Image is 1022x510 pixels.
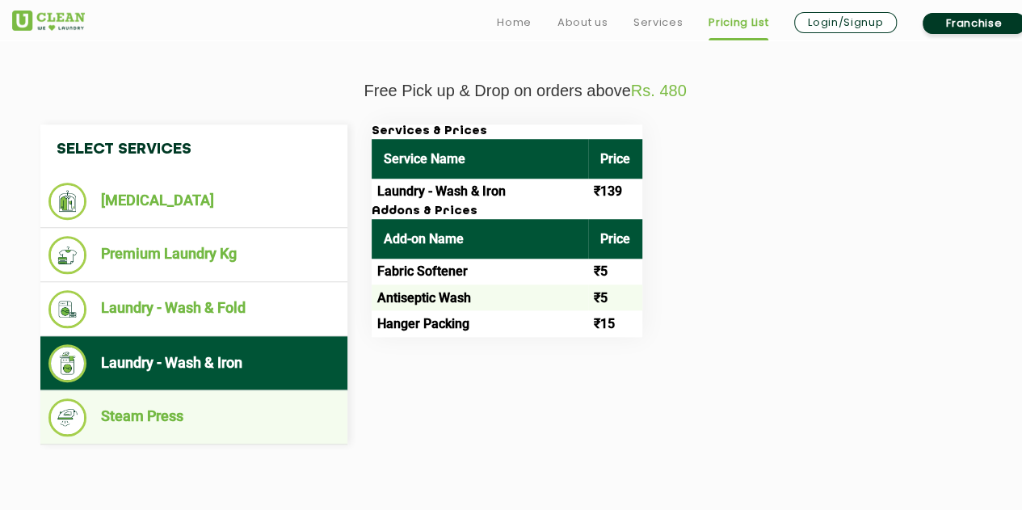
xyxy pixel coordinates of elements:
td: Laundry - Wash & Iron [372,179,588,204]
th: Price [588,139,642,179]
a: About us [557,13,608,32]
h3: Services & Prices [372,124,642,139]
img: Laundry - Wash & Iron [48,344,86,382]
th: Add-on Name [372,219,588,259]
h4: Select Services [40,124,347,175]
th: Service Name [372,139,588,179]
li: Premium Laundry Kg [48,236,339,274]
td: Antiseptic Wash [372,285,588,310]
img: UClean Laundry and Dry Cleaning [12,11,85,31]
td: ₹5 [588,259,642,285]
td: Hanger Packing [372,310,588,336]
a: Login/Signup [794,12,897,33]
a: Home [497,13,532,32]
li: Laundry - Wash & Iron [48,344,339,382]
img: Premium Laundry Kg [48,236,86,274]
td: Fabric Softener [372,259,588,285]
a: Services [633,13,683,32]
li: [MEDICAL_DATA] [48,183,339,220]
span: Rs. 480 [631,82,687,99]
td: ₹15 [588,310,642,336]
img: Laundry - Wash & Fold [48,290,86,328]
td: ₹5 [588,285,642,310]
td: ₹139 [588,179,642,204]
img: Steam Press [48,398,86,436]
li: Laundry - Wash & Fold [48,290,339,328]
th: Price [588,219,642,259]
img: Dry Cleaning [48,183,86,220]
h3: Addons & Prices [372,204,642,219]
a: Pricing List [709,13,768,32]
li: Steam Press [48,398,339,436]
